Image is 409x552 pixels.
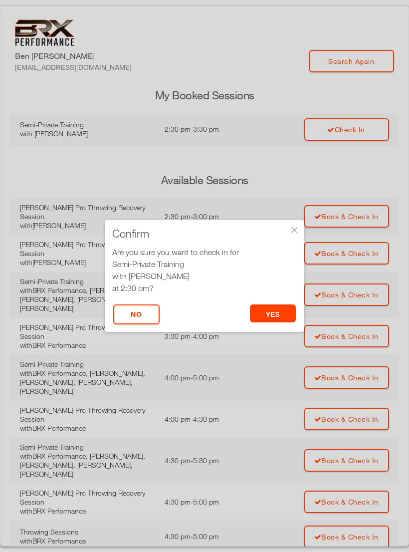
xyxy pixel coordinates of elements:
div: × [289,225,299,235]
div: Are you sure you want to check in for at 2:30 pm? [112,246,297,294]
div: with [PERSON_NAME] [112,270,297,282]
button: No [113,304,160,324]
button: yes [250,304,296,322]
span: Confirm [112,229,149,239]
div: Semi-Private Training [112,258,297,270]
